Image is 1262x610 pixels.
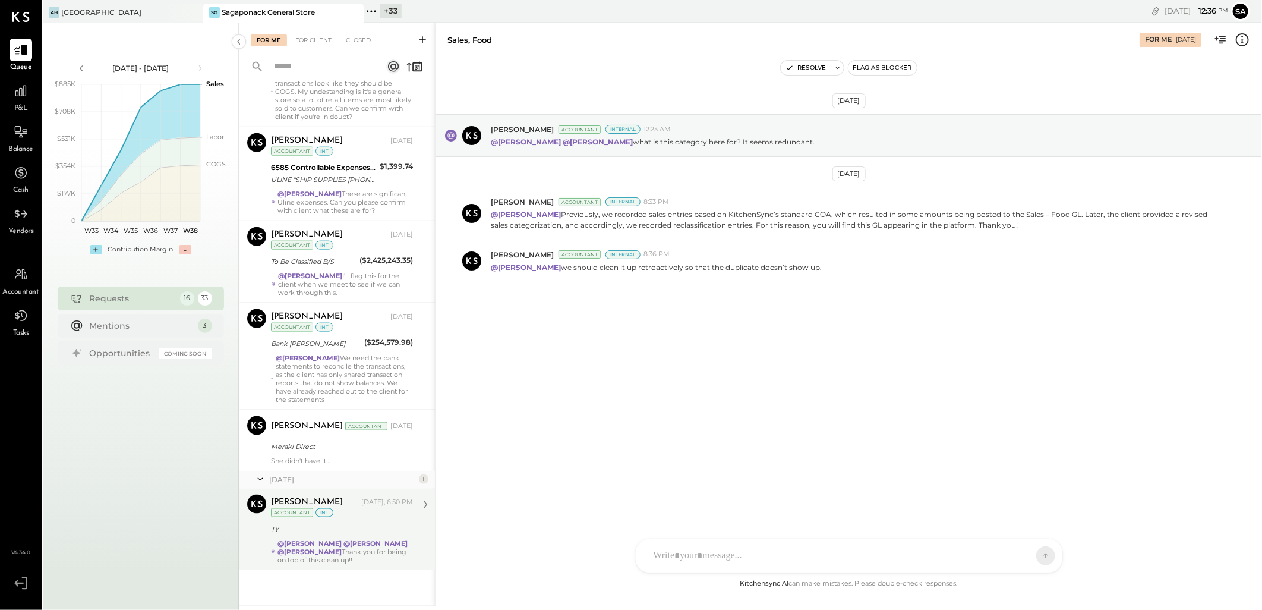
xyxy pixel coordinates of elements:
div: Sagaponack General Store [222,7,315,17]
a: Vendors [1,203,41,237]
p: we should clean it up retroactively so that the duplicate doesn’t show up. [491,262,822,272]
div: Mentions [90,320,192,332]
div: [DATE] - [DATE] [90,63,191,73]
text: $708K [55,107,75,115]
a: P&L [1,80,41,114]
text: W37 [163,227,178,235]
div: [PERSON_NAME] [271,229,343,241]
div: + 33 [380,4,402,18]
div: $1,399.74 [380,161,413,172]
a: Tasks [1,304,41,339]
div: int [315,323,333,332]
text: $531K [57,134,75,143]
text: $885K [55,80,75,88]
div: 6585 Controllable Expenses:General & Administrative Expenses:Postage & Shipping [271,162,376,174]
div: Closed [340,34,377,46]
div: Bank [PERSON_NAME] [271,338,361,350]
text: $354K [55,162,75,170]
text: Labor [206,133,224,141]
div: [DATE] [390,230,413,240]
div: [PERSON_NAME] [271,496,343,508]
span: Queue [10,62,32,73]
div: [DATE] [1176,36,1196,44]
span: 12:23 AM [643,125,671,134]
strong: @[PERSON_NAME] [491,263,561,272]
text: W34 [103,227,119,235]
div: copy link [1150,5,1162,17]
span: Accountant [3,287,39,298]
div: please double check this whole category. A lot of these transactions look like they should be COG... [275,62,413,121]
text: $177K [57,189,75,197]
div: [DATE] [390,136,413,146]
span: Balance [8,144,33,155]
text: Sales [206,80,224,88]
text: W33 [84,227,98,235]
div: Accountant [271,147,313,156]
div: ($254,579.98) [364,337,413,348]
div: ($2,425,243.35) [359,254,413,266]
div: These are significant Uline expenses. Can you please confirm with client what these are for? [277,190,413,215]
span: Tasks [13,328,29,339]
div: int [315,508,333,517]
div: For Me [251,34,287,46]
div: Accountant [559,198,601,206]
div: [DATE], 6:50 PM [361,498,413,507]
div: [DATE] [832,166,866,181]
div: Accountant [271,508,313,517]
div: 3 [198,319,212,333]
div: Accountant [559,250,601,259]
div: 1 [419,474,428,484]
span: Vendors [8,227,34,237]
div: 16 [180,291,194,306]
div: Internal [605,125,641,134]
div: Accountant [271,323,313,332]
strong: @[PERSON_NAME] [563,137,633,146]
button: Flag as Blocker [848,61,917,75]
div: int [315,147,333,156]
div: I'll flag this for the client when we meet to see if we can work through this. [278,272,413,297]
a: Cash [1,162,41,196]
div: AH [49,7,59,18]
div: Contribution Margin [108,245,173,254]
strong: @[PERSON_NAME] [491,137,561,146]
text: W36 [143,227,158,235]
text: W38 [182,227,197,235]
div: She didn't have it... [271,457,413,465]
p: Previously, we recorded sales entries based on KitchenSync’s standard COA, which resulted in some... [491,209,1214,229]
button: Resolve [781,61,831,75]
div: - [179,245,191,254]
strong: @[PERSON_NAME] [276,354,340,362]
div: TY [271,523,409,535]
div: int [315,241,333,250]
div: Accountant [559,125,601,134]
div: [DATE] [1165,5,1228,17]
a: Balance [1,121,41,155]
text: W35 [124,227,138,235]
div: Accountant [345,422,387,430]
span: 8:36 PM [643,250,670,259]
span: Cash [13,185,29,196]
div: Internal [605,250,641,259]
div: SG [209,7,220,18]
div: [DATE] [390,422,413,431]
span: 8:33 PM [643,197,669,207]
button: Sa [1231,2,1250,21]
span: [PERSON_NAME] [491,250,554,260]
div: For Client [289,34,337,46]
div: Accountant [271,241,313,250]
div: ULINE *SHIP SUPPLIES [PHONE_NUMBER] WI [271,174,376,185]
div: Requests [90,293,174,304]
a: Queue [1,39,41,73]
strong: @[PERSON_NAME] [277,548,342,556]
div: [PERSON_NAME] [271,420,343,432]
strong: @[PERSON_NAME] [278,272,342,280]
a: Accountant [1,263,41,298]
div: We need the bank statements to reconcile the transactions, as the client has only shared transact... [276,354,413,404]
strong: @[PERSON_NAME] [343,539,408,548]
text: 0 [71,216,75,225]
div: 33 [198,291,212,306]
span: [PERSON_NAME] [491,124,554,134]
div: [GEOGRAPHIC_DATA] [61,7,141,17]
div: [DATE] [832,93,866,108]
div: Coming Soon [159,348,212,359]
